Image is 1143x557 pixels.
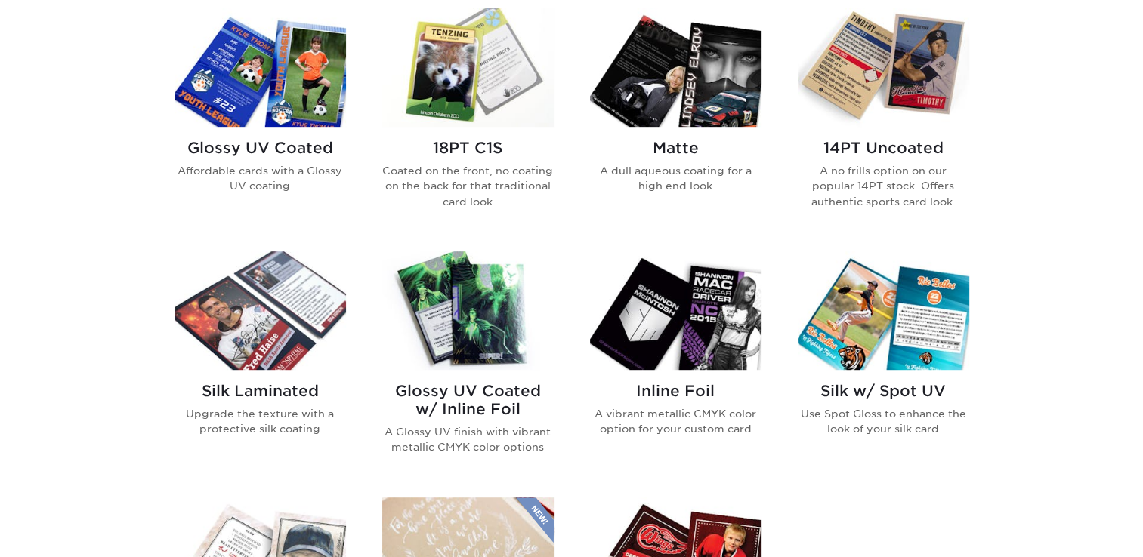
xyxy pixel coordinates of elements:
[516,497,554,543] img: New Product
[175,251,346,370] img: Silk Laminated Trading Cards
[590,382,761,400] h2: Inline Foil
[798,139,969,157] h2: 14PT Uncoated
[175,163,346,194] p: Affordable cards with a Glossy UV coating
[798,8,969,127] img: 14PT Uncoated Trading Cards
[382,424,554,455] p: A Glossy UV finish with vibrant metallic CMYK color options
[798,251,969,479] a: Silk w/ Spot UV Trading Cards Silk w/ Spot UV Use Spot Gloss to enhance the look of your silk card
[175,406,346,437] p: Upgrade the texture with a protective silk coating
[175,382,346,400] h2: Silk Laminated
[590,8,761,127] img: Matte Trading Cards
[798,406,969,437] p: Use Spot Gloss to enhance the look of your silk card
[382,382,554,418] h2: Glossy UV Coated w/ Inline Foil
[590,163,761,194] p: A dull aqueous coating for a high end look
[175,8,346,127] img: Glossy UV Coated Trading Cards
[590,406,761,437] p: A vibrant metallic CMYK color option for your custom card
[798,251,969,370] img: Silk w/ Spot UV Trading Cards
[382,251,554,479] a: Glossy UV Coated w/ Inline Foil Trading Cards Glossy UV Coated w/ Inline Foil A Glossy UV finish ...
[590,8,761,233] a: Matte Trading Cards Matte A dull aqueous coating for a high end look
[382,163,554,209] p: Coated on the front, no coating on the back for that traditional card look
[175,251,346,479] a: Silk Laminated Trading Cards Silk Laminated Upgrade the texture with a protective silk coating
[175,8,346,233] a: Glossy UV Coated Trading Cards Glossy UV Coated Affordable cards with a Glossy UV coating
[382,8,554,233] a: 18PT C1S Trading Cards 18PT C1S Coated on the front, no coating on the back for that traditional ...
[382,139,554,157] h2: 18PT C1S
[798,8,969,233] a: 14PT Uncoated Trading Cards 14PT Uncoated A no frills option on our popular 14PT stock. Offers au...
[590,251,761,479] a: Inline Foil Trading Cards Inline Foil A vibrant metallic CMYK color option for your custom card
[382,8,554,127] img: 18PT C1S Trading Cards
[798,163,969,209] p: A no frills option on our popular 14PT stock. Offers authentic sports card look.
[798,382,969,400] h2: Silk w/ Spot UV
[590,139,761,157] h2: Matte
[175,139,346,157] h2: Glossy UV Coated
[590,251,761,370] img: Inline Foil Trading Cards
[382,251,554,370] img: Glossy UV Coated w/ Inline Foil Trading Cards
